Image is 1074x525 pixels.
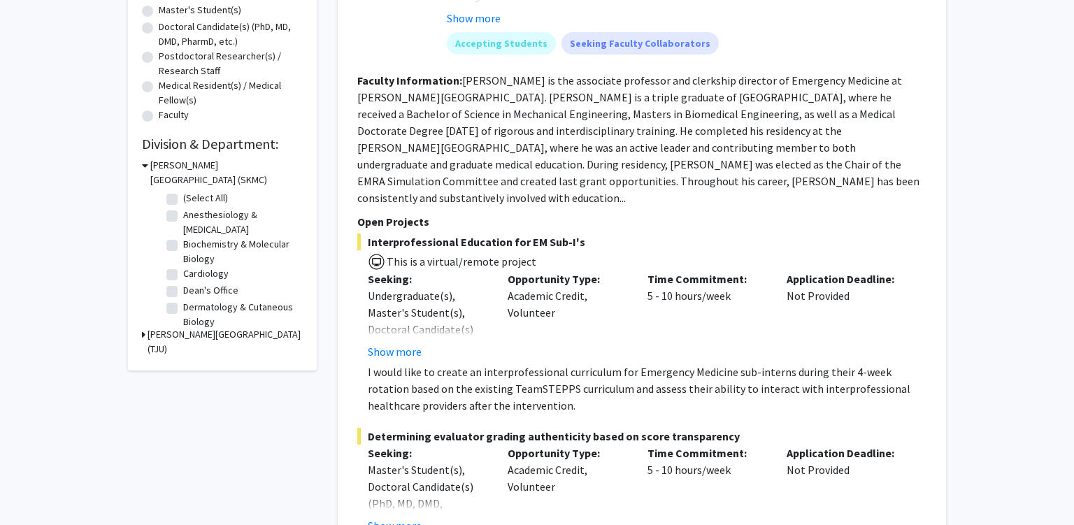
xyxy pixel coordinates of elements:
mat-chip: Accepting Students [447,32,556,55]
h2: Division & Department: [142,136,303,152]
p: Opportunity Type: [508,445,626,461]
b: Faculty Information: [357,73,462,87]
mat-chip: Seeking Faculty Collaborators [561,32,719,55]
h3: [PERSON_NAME][GEOGRAPHIC_DATA] (SKMC) [150,158,303,187]
h3: [PERSON_NAME][GEOGRAPHIC_DATA] (TJU) [148,327,303,357]
label: Master's Student(s) [159,3,241,17]
p: Application Deadline: [787,271,905,287]
span: This is a virtual/remote project [385,254,536,268]
div: Not Provided [776,271,916,360]
iframe: Chat [10,462,59,515]
p: I would like to create an interprofessional curriculum for Emergency Medicine sub-interns during ... [368,364,926,414]
span: Interprofessional Education for EM Sub-I's [357,233,926,250]
label: Dermatology & Cutaneous Biology [183,300,299,329]
span: Determining evaluator grading authenticity based on score transparency [357,428,926,445]
button: Show more [447,10,501,27]
label: Doctoral Candidate(s) (PhD, MD, DMD, PharmD, etc.) [159,20,303,49]
div: Academic Credit, Volunteer [497,271,637,360]
p: Opportunity Type: [508,271,626,287]
p: Time Commitment: [647,271,766,287]
p: Seeking: [368,445,487,461]
label: Dean's Office [183,283,238,298]
button: Show more [368,343,422,360]
label: Anesthesiology & [MEDICAL_DATA] [183,208,299,237]
label: Medical Resident(s) / Medical Fellow(s) [159,78,303,108]
p: Application Deadline: [787,445,905,461]
p: Seeking: [368,271,487,287]
label: Cardiology [183,266,229,281]
p: Open Projects [357,213,926,230]
label: Postdoctoral Researcher(s) / Research Staff [159,49,303,78]
div: 5 - 10 hours/week [637,271,777,360]
label: Biochemistry & Molecular Biology [183,237,299,266]
fg-read-more: [PERSON_NAME] is the associate professor and clerkship director of Emergency Medicine at [PERSON_... [357,73,919,205]
p: Time Commitment: [647,445,766,461]
div: Undergraduate(s), Master's Student(s), Doctoral Candidate(s) (PhD, MD, DMD, PharmD, etc.), Faculty [368,287,487,371]
label: (Select All) [183,191,228,206]
label: Faculty [159,108,189,122]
